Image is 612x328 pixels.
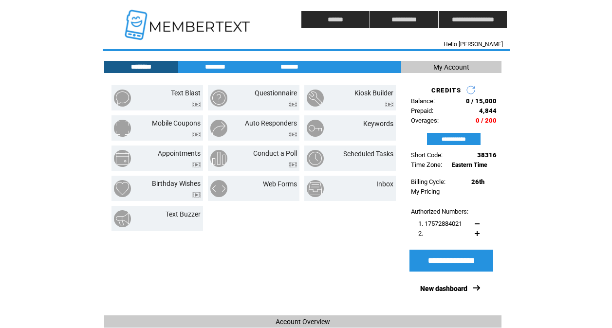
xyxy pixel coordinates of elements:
[431,87,461,94] span: CREDITS
[192,162,201,167] img: video.png
[210,90,227,107] img: questionnaire.png
[433,63,469,71] span: My Account
[418,220,462,227] span: 1. 17572884021
[114,180,131,197] img: birthday-wishes.png
[192,132,201,137] img: video.png
[307,180,324,197] img: inbox.png
[354,89,393,97] a: Kiosk Builder
[166,210,201,218] a: Text Buzzer
[476,117,497,124] span: 0 / 200
[343,150,393,158] a: Scheduled Tasks
[289,162,297,167] img: video.png
[411,151,443,159] span: Short Code:
[466,97,497,105] span: 0 / 15,000
[385,102,393,107] img: video.png
[411,178,445,185] span: Billing Cycle:
[411,208,468,215] span: Authorized Numbers:
[411,107,433,114] span: Prepaid:
[477,151,497,159] span: 38316
[114,210,131,227] img: text-buzzer.png
[363,120,393,128] a: Keywords
[158,149,201,157] a: Appointments
[420,285,467,292] a: New dashboard
[411,117,439,124] span: Overages:
[411,97,435,105] span: Balance:
[253,149,297,157] a: Conduct a Poll
[376,180,393,188] a: Inbox
[114,150,131,167] img: appointments.png
[479,107,497,114] span: 4,844
[192,102,201,107] img: video.png
[152,180,201,187] a: Birthday Wishes
[418,230,423,237] span: 2.
[307,90,324,107] img: kiosk-builder.png
[210,120,227,137] img: auto-responders.png
[411,188,440,195] a: My Pricing
[452,162,487,168] span: Eastern Time
[114,90,131,107] img: text-blast.png
[276,318,330,326] span: Account Overview
[289,102,297,107] img: video.png
[255,89,297,97] a: Questionnaire
[307,150,324,167] img: scheduled-tasks.png
[263,180,297,188] a: Web Forms
[192,192,201,198] img: video.png
[210,150,227,167] img: conduct-a-poll.png
[114,120,131,137] img: mobile-coupons.png
[471,178,484,185] span: 26th
[444,41,503,48] span: Hello [PERSON_NAME]
[307,120,324,137] img: keywords.png
[210,180,227,197] img: web-forms.png
[171,89,201,97] a: Text Blast
[289,132,297,137] img: video.png
[152,119,201,127] a: Mobile Coupons
[411,161,442,168] span: Time Zone:
[245,119,297,127] a: Auto Responders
